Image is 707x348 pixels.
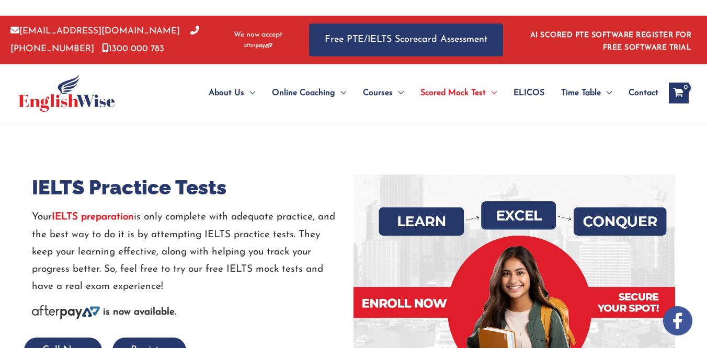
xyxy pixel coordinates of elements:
a: Free PTE/IELTS Scorecard Assessment [309,24,503,56]
span: We now accept [234,30,282,40]
a: View Shopping Cart, empty [669,83,689,103]
span: Menu Toggle [486,75,497,111]
a: Time TableMenu Toggle [553,75,620,111]
a: AI SCORED PTE SOFTWARE REGISTER FOR FREE SOFTWARE TRIAL [530,31,692,52]
h1: IELTS Practice Tests [32,175,353,201]
p: Your is only complete with adequate practice, and the best way to do it is by attempting IELTS pr... [32,208,353,295]
nav: Site Navigation: Main Menu [184,75,658,111]
span: Menu Toggle [601,75,612,111]
span: Menu Toggle [393,75,404,111]
span: ELICOS [514,75,544,111]
a: Scored Mock TestMenu Toggle [412,75,505,111]
a: [PHONE_NUMBER] [10,27,199,53]
span: Menu Toggle [244,75,255,111]
span: Menu Toggle [335,75,346,111]
img: cropped-ew-logo [18,74,115,112]
b: is now available. [103,307,176,317]
span: Courses [363,75,393,111]
a: ELICOS [505,75,553,111]
a: [EMAIL_ADDRESS][DOMAIN_NAME] [10,27,180,36]
a: IELTS preparation [52,212,134,222]
img: white-facebook.png [663,306,692,335]
span: Time Table [561,75,601,111]
aside: Header Widget 1 [524,23,697,57]
a: Online CoachingMenu Toggle [264,75,355,111]
a: 1300 000 783 [102,44,164,53]
span: Scored Mock Test [420,75,486,111]
a: CoursesMenu Toggle [355,75,412,111]
a: Contact [620,75,658,111]
img: Afterpay-Logo [244,43,272,49]
span: Contact [629,75,658,111]
span: About Us [209,75,244,111]
img: Afterpay-Logo [32,305,100,319]
span: Online Coaching [272,75,335,111]
a: About UsMenu Toggle [200,75,264,111]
